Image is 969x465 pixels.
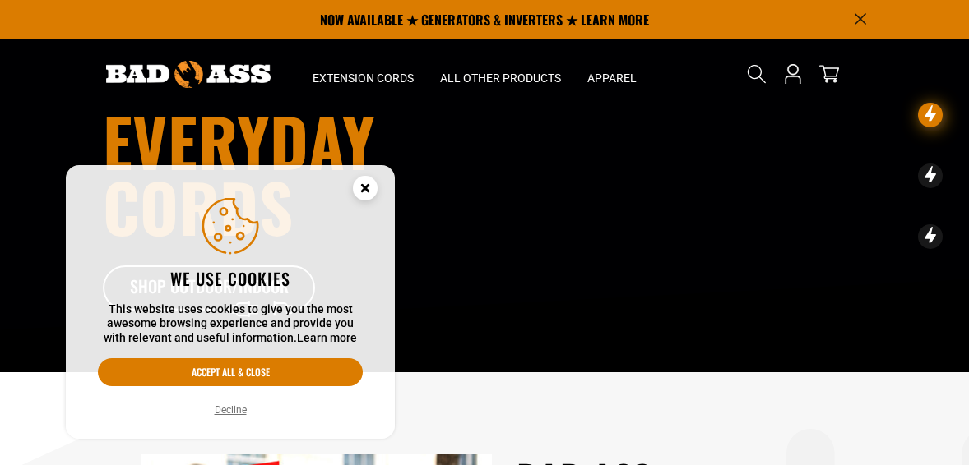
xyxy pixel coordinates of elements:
summary: All Other Products [427,39,574,108]
h2: We use cookies [98,268,363,289]
summary: Extension Cords [299,39,427,108]
p: This website uses cookies to give you the most awesome browsing experience and provide you with r... [98,302,363,346]
button: Decline [210,402,252,418]
aside: Cookie Consent [66,165,395,440]
span: All Other Products [440,71,561,85]
button: Accept all & close [98,358,363,386]
a: Learn more [297,331,357,344]
span: Extension Cords [313,71,414,85]
summary: Search [744,61,770,87]
img: Bad Ass Extension Cords [106,61,271,88]
summary: Apparel [574,39,650,108]
span: Apparel [587,71,637,85]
